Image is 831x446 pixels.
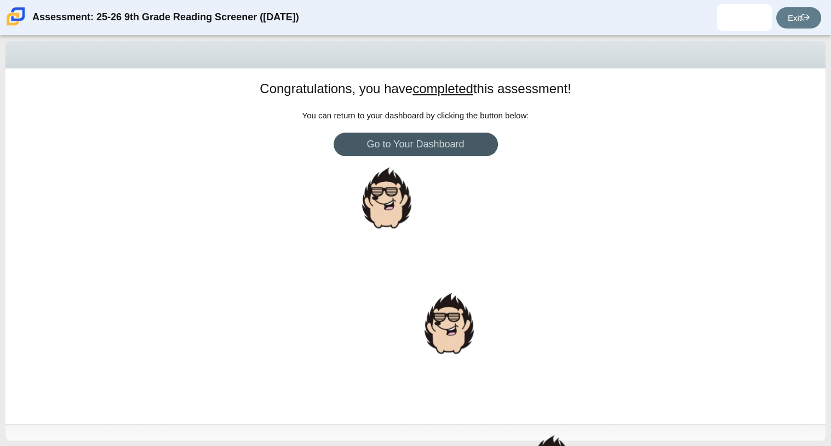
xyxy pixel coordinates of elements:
img: kardair.brazziel.L7aJLp [736,9,753,26]
img: Carmen School of Science & Technology [4,5,27,28]
a: Carmen School of Science & Technology [4,20,27,30]
u: completed [412,81,473,96]
a: Exit [776,7,821,28]
span: You can return to your dashboard by clicking the button below: [302,111,529,120]
a: Go to Your Dashboard [334,133,498,156]
div: Assessment: 25-26 9th Grade Reading Screener ([DATE]) [32,4,299,31]
h1: Congratulations, you have this assessment! [260,79,571,98]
